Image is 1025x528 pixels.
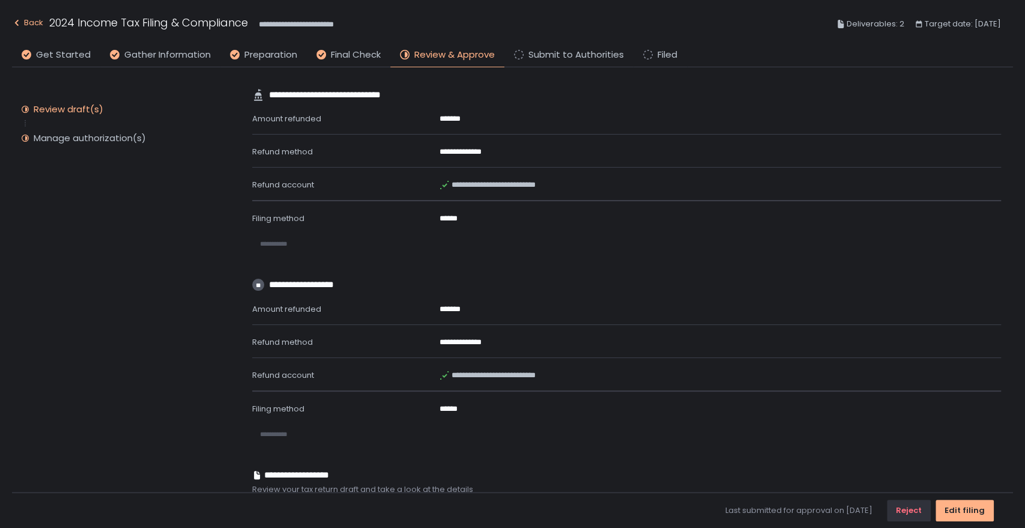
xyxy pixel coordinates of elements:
[252,369,314,381] span: Refund account
[49,14,248,31] h1: 2024 Income Tax Filing & Compliance
[896,505,922,516] div: Reject
[244,48,297,62] span: Preparation
[725,505,872,516] span: Last submitted for approval on [DATE]
[252,303,321,315] span: Amount refunded
[936,500,994,521] button: Edit filing
[925,17,1001,31] span: Target date: [DATE]
[658,48,677,62] span: Filed
[252,484,1001,495] span: Review your tax return draft and take a look at the details
[12,14,43,34] button: Back
[252,403,304,414] span: Filing method
[252,179,314,190] span: Refund account
[252,213,304,224] span: Filing method
[252,113,321,124] span: Amount refunded
[36,48,91,62] span: Get Started
[945,505,985,516] div: Edit filing
[414,48,495,62] span: Review & Approve
[124,48,211,62] span: Gather Information
[847,17,904,31] span: Deliverables: 2
[12,16,43,30] div: Back
[34,132,146,144] div: Manage authorization(s)
[252,146,313,157] span: Refund method
[887,500,931,521] button: Reject
[331,48,381,62] span: Final Check
[34,103,103,115] div: Review draft(s)
[252,336,313,348] span: Refund method
[528,48,624,62] span: Submit to Authorities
